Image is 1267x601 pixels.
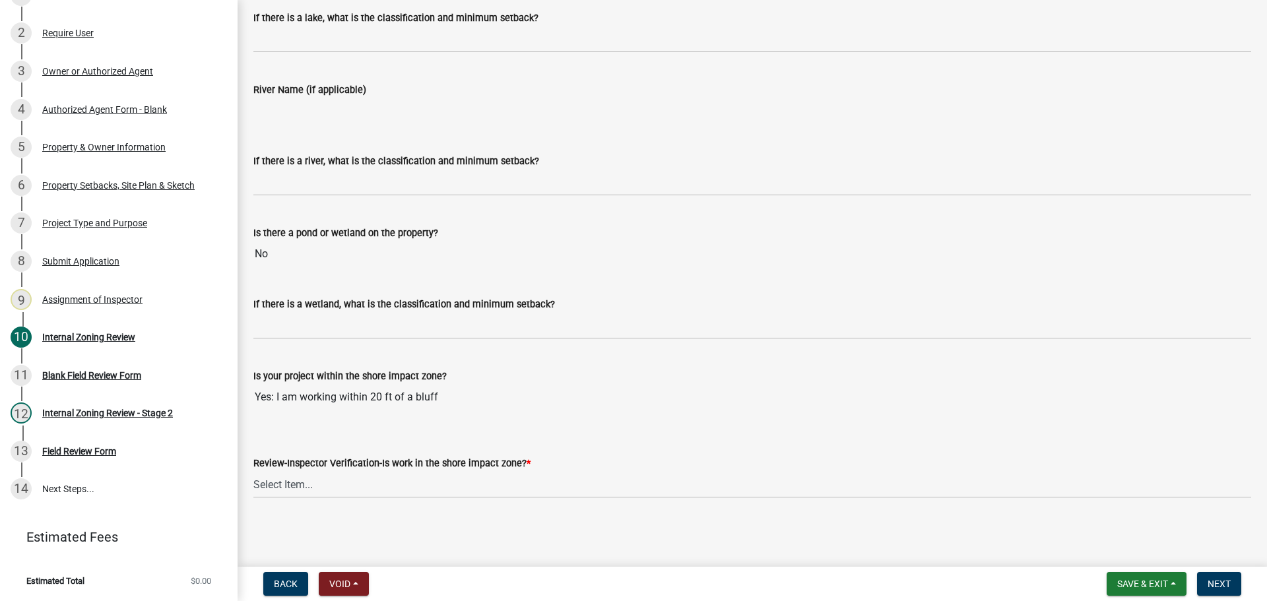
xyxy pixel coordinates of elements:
[11,524,216,550] a: Estimated Fees
[42,181,195,190] div: Property Setbacks, Site Plan & Sketch
[253,229,438,238] label: Is there a pond or wetland on the property?
[1208,579,1231,589] span: Next
[42,332,135,342] div: Internal Zoning Review
[42,105,167,114] div: Authorized Agent Form - Blank
[11,137,32,158] div: 5
[274,579,298,589] span: Back
[42,447,116,456] div: Field Review Form
[1197,572,1241,596] button: Next
[11,441,32,462] div: 13
[42,295,143,304] div: Assignment of Inspector
[263,572,308,596] button: Back
[11,402,32,424] div: 12
[11,99,32,120] div: 4
[1117,579,1168,589] span: Save & Exit
[253,372,447,381] label: Is your project within the shore impact zone?
[11,175,32,196] div: 6
[11,327,32,348] div: 10
[42,257,119,266] div: Submit Application
[191,577,211,585] span: $0.00
[11,61,32,82] div: 3
[42,142,166,152] div: Property & Owner Information
[329,579,350,589] span: Void
[11,212,32,234] div: 7
[42,218,147,228] div: Project Type and Purpose
[253,459,531,468] label: Review-Inspector Verification-Is work in the shore impact zone?
[11,251,32,272] div: 8
[42,28,94,38] div: Require User
[253,14,538,23] label: If there is a lake, what is the classification and minimum setback?
[42,371,141,380] div: Blank Field Review Form
[42,408,173,418] div: Internal Zoning Review - Stage 2
[253,86,366,95] label: River Name (if applicable)
[1107,572,1186,596] button: Save & Exit
[11,22,32,44] div: 2
[253,157,539,166] label: If there is a river, what is the classification and minimum setback?
[11,478,32,499] div: 14
[319,572,369,596] button: Void
[11,289,32,310] div: 9
[11,365,32,386] div: 11
[42,67,153,76] div: Owner or Authorized Agent
[26,577,84,585] span: Estimated Total
[253,300,555,309] label: If there is a wetland, what is the classification and minimum setback?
